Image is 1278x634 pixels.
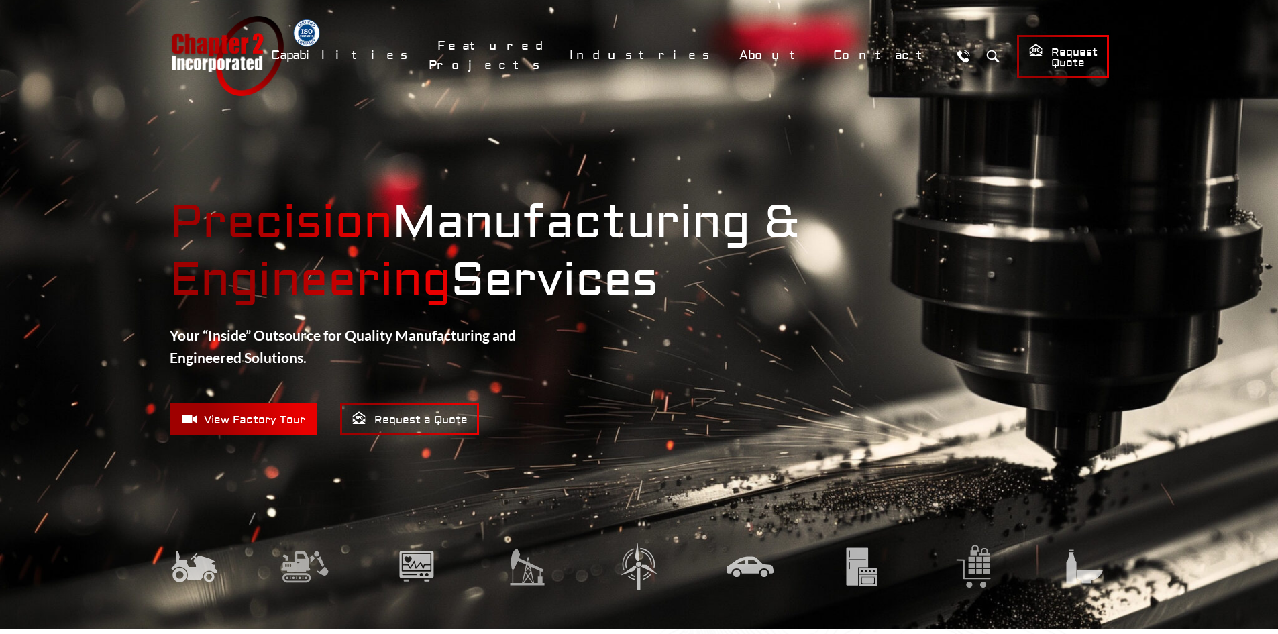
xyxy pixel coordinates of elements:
a: Call Us [951,44,976,68]
mark: Engineering [170,252,451,309]
a: Contact [824,41,945,70]
a: Capabilities [262,41,422,70]
strong: Your “Inside” Outsource for Quality Manufacturing and Engineered Solutions. [170,327,516,366]
a: Chapter 2 Incorporated [170,16,284,96]
span: Request a Quote [352,411,468,427]
a: Request a Quote [340,403,479,435]
a: Industries [561,41,724,70]
a: About [731,41,818,70]
span: View Factory Tour [181,411,305,427]
span: Request Quote [1028,43,1098,70]
a: Request Quote [1017,35,1109,78]
a: View Factory Tour [170,403,317,435]
button: Search [981,44,1006,68]
a: Featured Projects [429,32,554,80]
mark: Precision [170,195,392,252]
strong: Manufacturing & Services [170,195,1109,310]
